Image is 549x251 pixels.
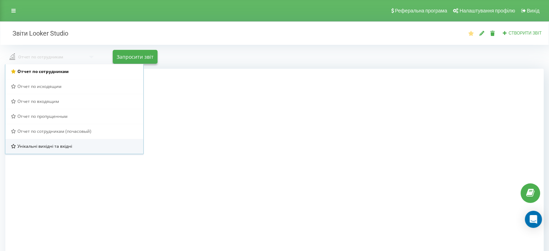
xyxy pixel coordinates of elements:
[17,128,91,134] span: Отчет по сотрудникам (почасовый)
[17,68,69,74] span: Отчет по сотрудникам
[479,31,485,36] i: Редагувати звіт
[468,31,474,36] i: Звіт за замовчуванням. Завжди завантажувати цей звіт першим при відкритті Аналітики.
[5,29,68,37] h2: Звіти Looker Studio
[508,31,542,36] span: Створити звіт
[527,8,539,14] span: Вихід
[502,31,507,35] i: Створити звіт
[500,30,544,36] button: Створити звіт
[490,31,496,36] i: Видалити звіт
[395,8,447,14] span: Реферальна програма
[17,143,72,149] span: Унікальні вихідні та вхідні
[525,211,542,228] div: Open Intercom Messenger
[113,50,158,64] button: Запросити звіт
[17,113,68,119] span: Отчет по пропущенным
[459,8,515,14] span: Налаштування профілю
[17,98,59,104] span: Отчет по входящим
[17,83,62,89] span: Отчет по исходящим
